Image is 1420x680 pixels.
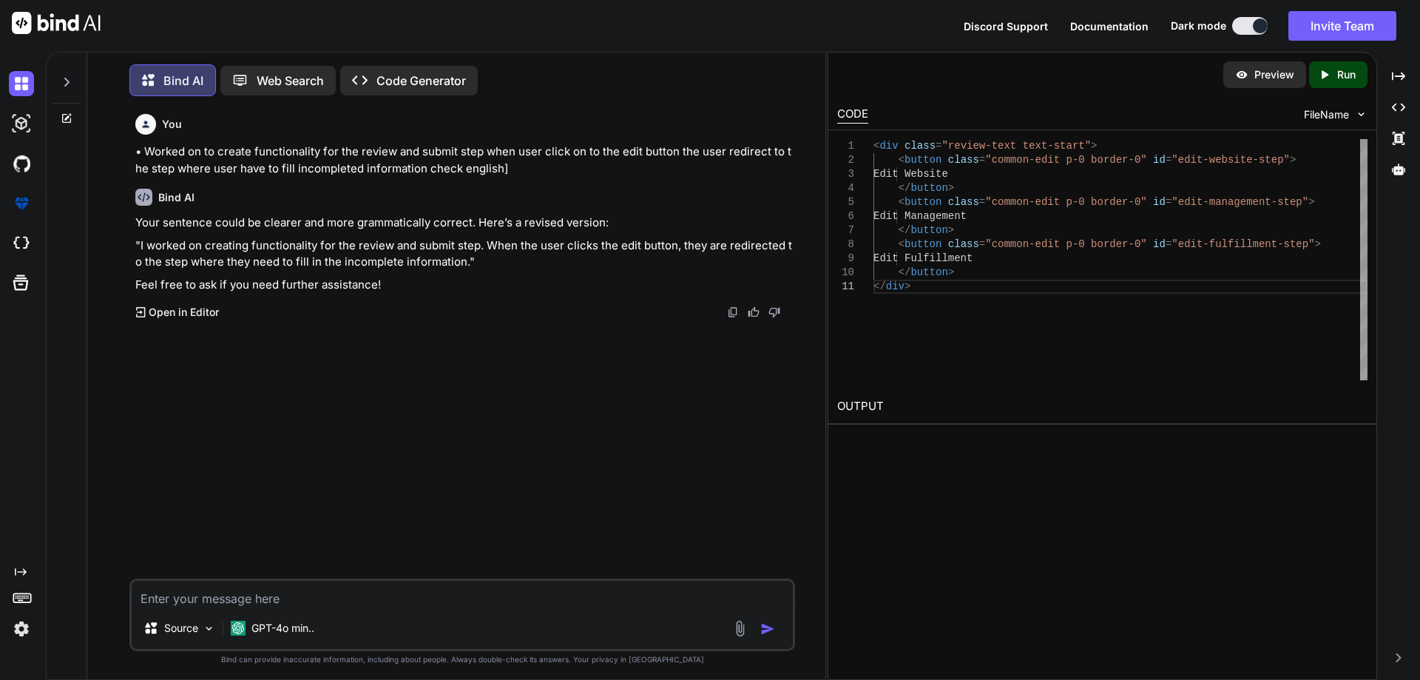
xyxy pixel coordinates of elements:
[1153,196,1166,208] span: id
[837,167,854,181] div: 3
[879,140,898,152] span: div
[947,224,953,236] span: >
[1288,11,1396,41] button: Invite Team
[941,140,1091,152] span: "review-text text-start"
[1070,18,1149,34] button: Documentation
[164,621,198,636] p: Source
[905,196,941,208] span: button
[768,306,780,318] img: dislike
[873,280,886,292] span: </
[947,182,953,194] span: >
[936,140,941,152] span: =
[1153,154,1166,166] span: id
[873,168,948,180] span: Edit Website
[12,12,101,34] img: Bind AI
[9,151,34,176] img: githubDark
[898,196,904,208] span: <
[910,182,947,194] span: button
[251,621,314,636] p: GPT-4o min..
[964,20,1048,33] span: Discord Support
[947,196,978,208] span: class
[1166,196,1171,208] span: =
[837,280,854,294] div: 11
[947,266,953,278] span: >
[873,252,973,264] span: Edit Fulfillment
[149,305,219,320] p: Open in Editor
[231,621,246,636] img: GPT-4o mini
[979,196,985,208] span: =
[985,154,1146,166] span: "common-edit p-0 border-0"
[910,224,947,236] span: button
[9,231,34,256] img: cloudideIcon
[985,196,1146,208] span: "common-edit p-0 border-0"
[257,72,324,90] p: Web Search
[376,72,466,90] p: Code Generator
[898,154,904,166] span: <
[163,72,203,90] p: Bind AI
[947,238,978,250] span: class
[873,140,879,152] span: <
[727,306,739,318] img: copy
[9,616,34,642] img: settings
[1171,18,1226,33] span: Dark mode
[898,266,910,278] span: </
[129,654,795,665] p: Bind can provide inaccurate information, including about people. Always double-check its answers....
[837,106,868,124] div: CODE
[1314,238,1320,250] span: >
[837,139,854,153] div: 1
[748,306,760,318] img: like
[898,238,904,250] span: <
[979,238,985,250] span: =
[905,238,941,250] span: button
[837,238,854,252] div: 8
[1254,67,1294,82] p: Preview
[1308,196,1314,208] span: >
[947,154,978,166] span: class
[1166,154,1171,166] span: =
[964,18,1048,34] button: Discord Support
[9,71,34,96] img: darkChat
[1171,154,1290,166] span: "edit-website-step"
[135,238,792,271] p: "I worked on creating functionality for the review and submit step. When the user clicks the edit...
[837,181,854,195] div: 4
[1337,67,1356,82] p: Run
[837,252,854,266] div: 9
[1171,196,1308,208] span: "edit-management-step"
[1153,238,1166,250] span: id
[203,622,215,635] img: Pick Models
[9,111,34,136] img: darkAi-studio
[905,140,936,152] span: class
[979,154,985,166] span: =
[1171,238,1314,250] span: "edit-fulfillment-step"
[910,266,947,278] span: button
[1235,68,1248,81] img: preview
[885,280,904,292] span: div
[135,144,792,177] p: • Worked on to create functionality for the review and submit step when user click on to the edit...
[1355,108,1367,121] img: chevron down
[1304,107,1349,122] span: FileName
[828,389,1376,424] h2: OUTPUT
[837,153,854,167] div: 2
[158,190,195,205] h6: Bind AI
[135,215,792,232] p: Your sentence could be clearer and more grammatically correct. Here’s a revised version:
[837,223,854,238] div: 7
[898,224,910,236] span: </
[162,117,182,132] h6: You
[905,280,910,292] span: >
[1070,20,1149,33] span: Documentation
[837,209,854,223] div: 6
[9,191,34,216] img: premium
[837,195,854,209] div: 5
[898,182,910,194] span: </
[1091,140,1097,152] span: >
[873,210,967,222] span: Edit Management
[760,622,775,636] img: icon
[135,277,792,294] p: Feel free to ask if you need further assistance!
[1290,154,1296,166] span: >
[1166,238,1171,250] span: =
[731,620,748,637] img: attachment
[837,266,854,280] div: 10
[985,238,1146,250] span: "common-edit p-0 border-0"
[905,154,941,166] span: button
